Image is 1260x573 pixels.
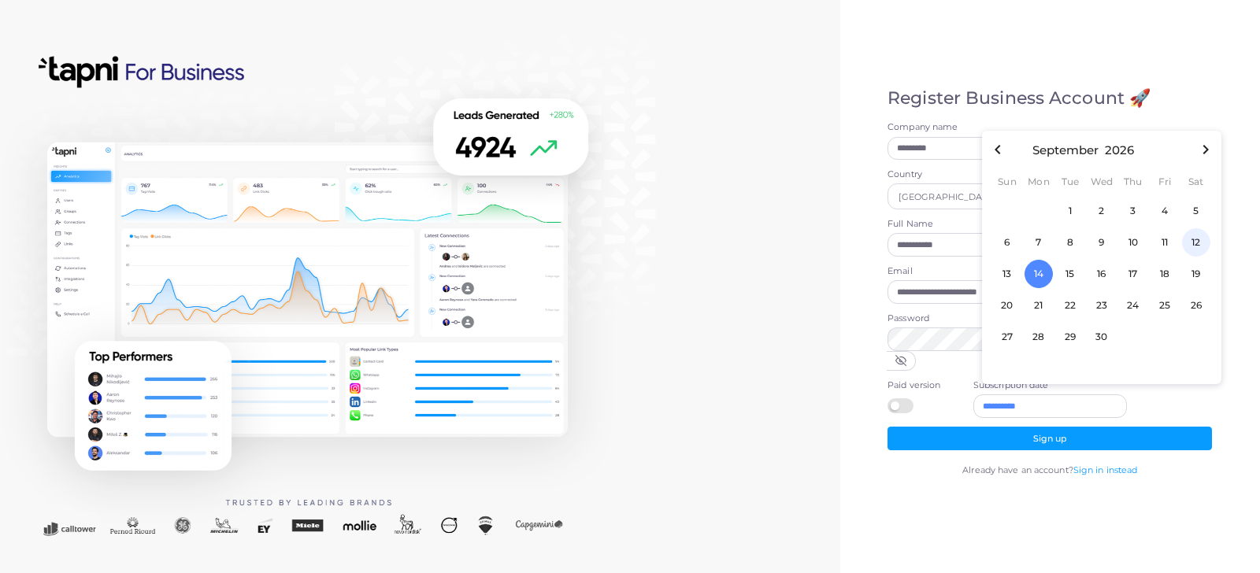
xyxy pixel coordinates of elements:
span: 12 [1182,228,1210,257]
button: 6 [991,227,1023,258]
button: 2026 [1105,144,1134,156]
span: 1 [1056,197,1084,225]
button: 16 [1086,258,1117,290]
a: Sign in instead [1073,464,1138,475]
h4: Register Business Account 🚀 [888,88,1212,109]
span: 6 [993,228,1021,257]
div: Wed [1086,175,1117,189]
button: 4 [1149,195,1180,227]
button: 13 [991,258,1023,290]
span: 14 [1025,260,1053,288]
span: 8 [1056,228,1084,257]
button: 24 [1117,290,1149,321]
span: 21 [1025,291,1053,320]
button: 15 [1054,258,1086,290]
button: Sign up [888,427,1212,450]
span: 5 [1182,197,1210,225]
label: Email [888,265,1212,278]
button: 7 [1023,227,1054,258]
button: 27 [991,321,1023,353]
label: Company name [888,121,1212,134]
button: 2 [1086,195,1117,227]
div: Thu [1117,175,1149,189]
span: 20 [993,291,1021,320]
span: 7 [1025,228,1053,257]
label: Full Name [888,218,1212,231]
button: 22 [1054,290,1086,321]
span: 19 [1182,260,1210,288]
span: 10 [1119,228,1147,257]
button: 29 [1054,321,1086,353]
span: 2 [1088,197,1116,225]
button: September [1032,144,1099,156]
div: Search for option [888,183,1212,209]
div: Mon [1023,175,1054,189]
button: 12 [1180,227,1212,258]
button: 21 [1023,290,1054,321]
button: 30 [1086,321,1117,353]
span: 17 [1119,260,1147,288]
span: Already have an account? [962,464,1073,475]
button: 10 [1117,227,1149,258]
button: 11 [1149,227,1180,258]
span: 27 [993,323,1021,351]
button: 3 [1117,195,1149,227]
button: 25 [1149,290,1180,321]
label: Password [888,312,1212,325]
span: 22 [1056,291,1084,320]
span: 25 [1151,291,1179,320]
button: 20 [991,290,1023,321]
button: 5 [1180,195,1212,227]
button: 19 [1180,258,1212,290]
button: 26 [1180,290,1212,321]
span: 16 [1088,260,1116,288]
span: 23 [1088,291,1116,320]
button: 9 [1086,227,1117,258]
span: 15 [1056,260,1084,288]
span: [GEOGRAPHIC_DATA] [896,189,999,205]
div: Tue [1054,175,1086,189]
div: Fri [1149,175,1180,189]
span: 30 [1088,323,1116,351]
span: 13 [993,260,1021,288]
span: 11 [1151,228,1179,257]
button: 18 [1149,258,1180,290]
button: 8 [1054,227,1086,258]
label: Subscription date [973,379,1127,392]
span: 18 [1151,260,1179,288]
span: 3 [1119,197,1147,225]
span: 26 [1182,291,1210,320]
span: 24 [1119,291,1147,320]
span: 9 [1088,228,1116,257]
div: Sun [991,175,1023,189]
button: 23 [1086,290,1117,321]
span: 29 [1056,323,1084,351]
span: 4 [1151,197,1179,225]
label: Country [888,168,1212,181]
button: 28 [1023,321,1054,353]
button: 17 [1117,258,1149,290]
label: Paid version [888,379,956,392]
div: Sat [1180,175,1212,189]
button: 1 [1054,195,1086,227]
span: 28 [1025,323,1053,351]
button: 14 [1023,258,1054,290]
